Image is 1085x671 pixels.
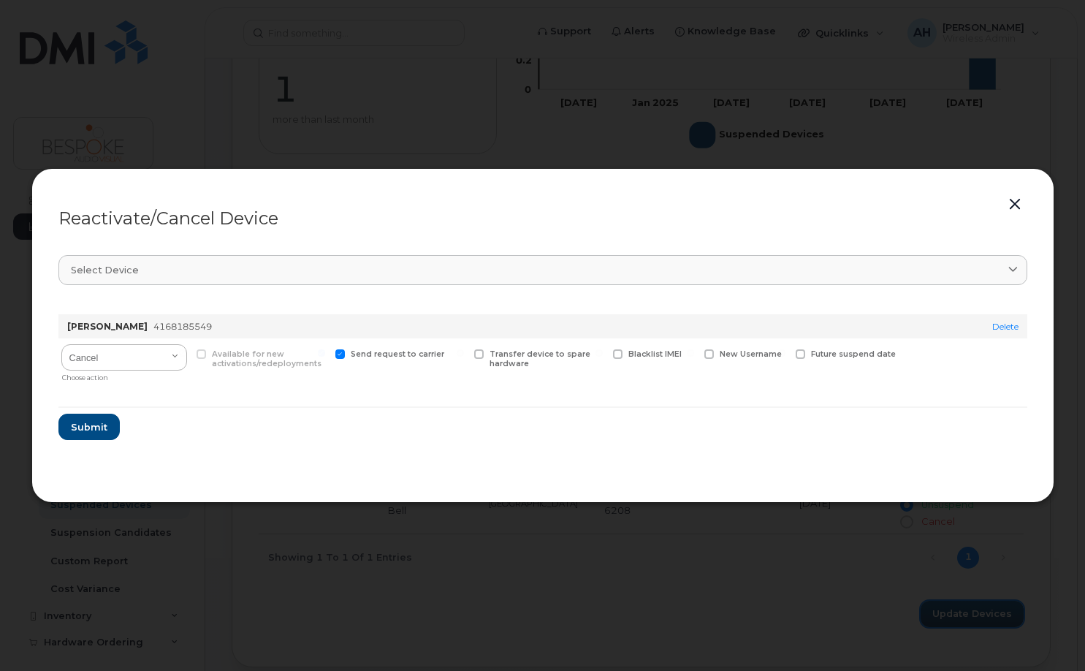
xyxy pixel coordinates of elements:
[351,349,444,359] span: Send request to carrier
[992,321,1019,332] a: Delete
[58,210,1027,227] div: Reactivate/Cancel Device
[811,349,896,359] span: Future suspend date
[212,349,321,368] span: Available for new activations/redeployments
[778,349,785,357] input: Future suspend date
[720,349,782,359] span: New Username
[153,321,212,332] span: 4168185549
[628,349,682,359] span: Blacklist IMEI
[457,349,464,357] input: Transfer device to spare hardware
[490,349,590,368] span: Transfer device to spare hardware
[687,349,694,357] input: New Username
[318,349,325,357] input: Send request to carrier
[595,349,603,357] input: Blacklist IMEI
